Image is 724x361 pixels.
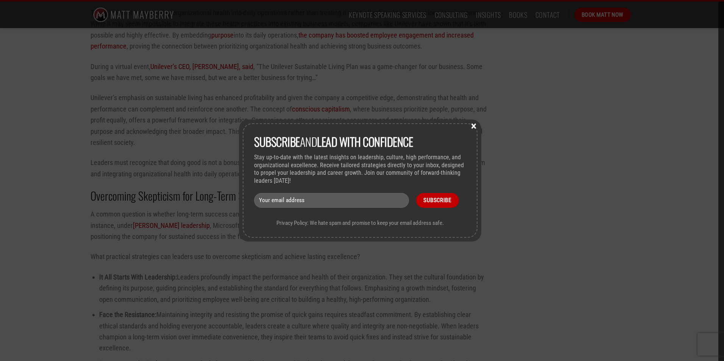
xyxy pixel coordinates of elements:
[468,122,479,129] button: Close
[254,220,466,226] p: Privacy Policy: We hate spam and promise to keep your email address safe.
[317,133,413,150] strong: lead with Confidence
[254,133,300,150] strong: Subscribe
[416,193,459,208] input: Subscribe
[254,193,409,208] input: Your email address
[254,133,413,150] span: and
[254,154,466,185] p: Stay up-to-date with the latest insights on leadership, culture, high performance, and organizati...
